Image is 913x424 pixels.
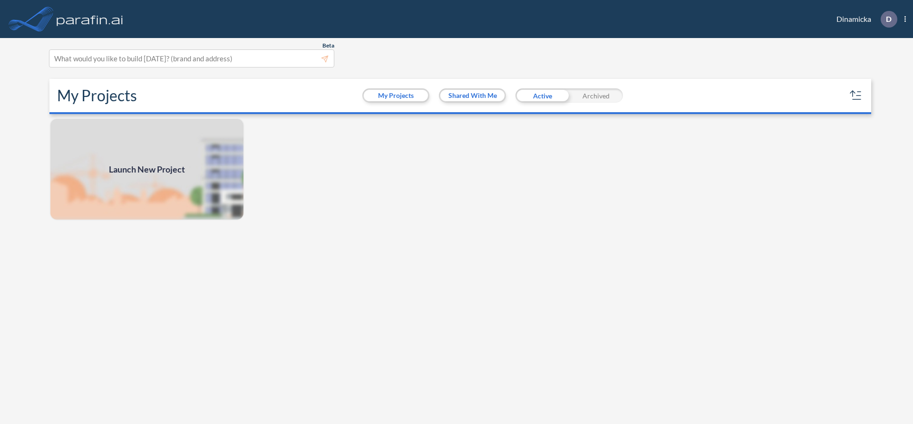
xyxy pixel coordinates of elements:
div: Dinamicka [822,11,906,28]
div: Active [515,88,569,103]
h2: My Projects [57,87,137,105]
span: Launch New Project [109,163,185,176]
img: add [49,118,244,221]
img: logo [55,10,125,29]
button: Shared With Me [440,90,505,101]
button: My Projects [364,90,428,101]
button: sort [848,88,864,103]
span: Beta [322,42,334,49]
a: Launch New Project [49,118,244,221]
div: Archived [569,88,623,103]
p: D [886,15,892,23]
